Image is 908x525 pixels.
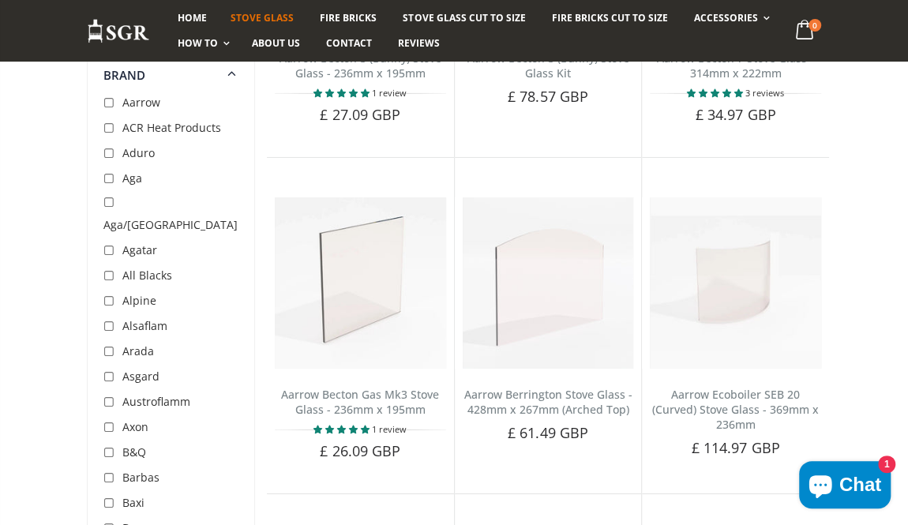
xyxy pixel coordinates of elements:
span: Contact [326,36,372,50]
span: Agatar [122,242,157,257]
a: About us [240,31,312,56]
a: Stove Glass Cut To Size [391,6,537,31]
a: Reviews [386,31,452,56]
span: Aga/[GEOGRAPHIC_DATA] [103,217,238,232]
img: Aarrow Ecoboiler SEB 20 stove glass [650,197,821,369]
span: Arada [122,343,154,358]
span: Aduro [122,145,155,160]
span: £ 114.97 GBP [692,438,780,457]
span: Reviews [398,36,440,50]
span: Accessories [694,11,758,24]
span: 1 review [372,87,407,99]
span: £ 27.09 GBP [320,105,400,124]
span: Axon [122,419,148,434]
img: Aarrow Berrington replacement stove glass [463,197,634,369]
span: Baxi [122,495,144,510]
span: Alsaflam [122,318,167,333]
span: ACR Heat Products [122,120,221,135]
span: How To [178,36,218,50]
span: Aga [122,171,142,186]
span: Alpine [122,293,156,308]
span: 5.00 stars [687,87,745,99]
a: Contact [314,31,384,56]
span: Fire Bricks [320,11,377,24]
span: Fire Bricks Cut To Size [552,11,668,24]
span: All Blacks [122,268,172,283]
a: Aarrow Becton 5 (Bunny) Stove Glass Kit [467,51,628,81]
span: Aarrow [122,95,160,110]
span: £ 34.97 GBP [696,105,776,124]
a: Accessories [682,6,778,31]
span: Stove Glass Cut To Size [403,11,525,24]
a: 0 [789,16,821,47]
img: Aarrow Becton Gas Mk3 glass [275,197,446,369]
span: £ 78.57 GBP [508,87,588,106]
a: Aarrow Ecoboiler SEB 20 (Curved) Stove Glass - 369mm x 236mm [652,387,819,432]
span: 0 [809,19,821,32]
span: 5.00 stars [313,87,372,99]
span: 3 reviews [745,87,784,99]
a: Aarrow Berrington Stove Glass - 428mm x 267mm (Arched Top) [463,387,632,417]
a: Aarrow Becton Gas Mk3 Stove Glass - 236mm x 195mm [281,387,439,417]
inbox-online-store-chat: Shopify online store chat [794,461,895,512]
span: Home [178,11,207,24]
span: 1 review [372,423,407,435]
a: Fire Bricks Cut To Size [540,6,680,31]
a: Aarrow Becton 7 Stove Glass - 314mm x 222mm [657,51,814,81]
span: £ 26.09 GBP [320,441,400,460]
span: Asgard [122,369,159,384]
img: Stove Glass Replacement [87,18,150,44]
a: Stove Glass [219,6,306,31]
a: Aarrow Becton 5 (Bunny) Stove Glass - 236mm x 195mm [280,51,441,81]
span: Barbas [122,470,159,485]
span: Brand [103,67,146,83]
span: About us [252,36,300,50]
a: Home [166,6,219,31]
span: B&Q [122,444,146,459]
span: £ 61.49 GBP [508,423,588,442]
span: Austroflamm [122,394,190,409]
a: Fire Bricks [308,6,388,31]
a: How To [166,31,238,56]
span: 5.00 stars [313,423,372,435]
span: Stove Glass [231,11,294,24]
